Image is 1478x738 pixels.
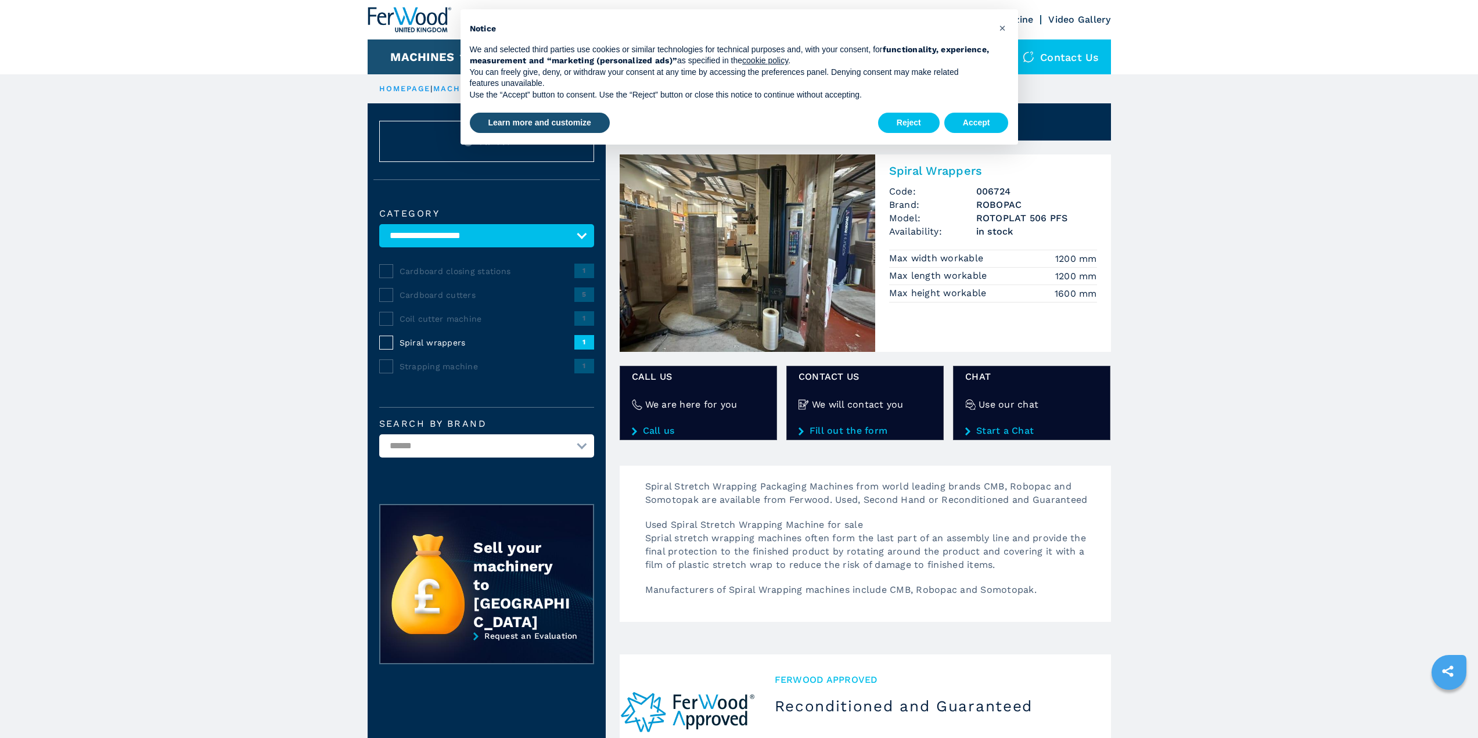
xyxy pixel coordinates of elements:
[976,225,1097,238] span: in stock
[1023,51,1034,63] img: Contact us
[379,209,594,218] label: Category
[812,398,904,411] h4: We will contact you
[799,370,932,383] span: CONTACT US
[889,252,987,265] p: Max width workable
[400,265,574,277] span: Cardboard closing stations
[473,538,570,631] div: Sell your machinery to [GEOGRAPHIC_DATA]
[632,426,765,436] a: Call us
[574,311,594,325] span: 1
[470,113,610,134] button: Learn more and customize
[574,359,594,373] span: 1
[379,121,594,162] button: ResetCancel
[889,287,990,300] p: Max height workable
[470,45,990,66] strong: functionality, experience, measurement and “marketing (personalized ads)”
[574,287,594,301] span: 5
[1011,39,1111,74] div: Contact us
[994,19,1012,37] button: Close this notice
[1055,252,1097,265] em: 1200 mm
[390,50,454,64] button: Machines
[799,399,809,410] img: We will contact you
[965,399,976,410] img: Use our chat
[368,7,451,33] img: Ferwood
[430,84,433,93] span: |
[620,154,875,352] img: Spiral Wrappers ROBOPAC ROTOPLAT 506 PFS
[379,631,594,673] a: Request an Evaluation
[889,225,976,238] span: Availability:
[433,84,483,93] a: machines
[775,697,1092,715] h3: Reconditioned and Guaranteed
[979,398,1038,411] h4: Use our chat
[1433,657,1462,686] a: sharethis
[645,398,738,411] h4: We are here for you
[470,67,990,89] p: You can freely give, deny, or withdraw your consent at any time by accessing the preferences pane...
[889,185,976,198] span: Code:
[634,480,1111,518] p: Spiral Stretch Wrapping Packaging Machines from world leading brands CMB, Robopac and Somotopak a...
[400,289,574,301] span: Cardboard cutters
[400,361,574,372] span: Strapping machine
[889,164,1097,178] h2: Spiral Wrappers
[976,198,1097,211] h3: ROBOPAC
[634,518,1111,583] p: Used Spiral Stretch Wrapping Machine for sale Sprial stretch wrapping machines often form the las...
[965,426,1098,436] a: Start a Chat
[634,583,1111,608] p: Manufacturers of Spiral Wrapping machines include CMB, Robopac and Somotopak.
[775,673,1092,686] span: Ferwood Approved
[574,264,594,278] span: 1
[632,399,642,410] img: We are here for you
[889,269,990,282] p: Max length workable
[999,21,1006,35] span: ×
[965,370,1098,383] span: CHAT
[632,370,765,383] span: Call us
[889,198,976,211] span: Brand:
[574,335,594,349] span: 1
[400,337,574,348] span: Spiral wrappers
[889,211,976,225] span: Model:
[1429,686,1469,729] iframe: Chat
[944,113,1009,134] button: Accept
[379,419,594,429] label: Search by brand
[1055,287,1097,300] em: 1600 mm
[379,84,431,93] a: HOMEPAGE
[1048,14,1110,25] a: Video Gallery
[470,23,990,35] h2: Notice
[799,426,932,436] a: Fill out the form
[976,185,1097,198] h3: 006724
[976,211,1097,225] h3: ROTOPLAT 506 PFS
[620,154,1111,352] a: Spiral Wrappers ROBOPAC ROTOPLAT 506 PFSSpiral WrappersCode:006724Brand:ROBOPACModel:ROTOPLAT 506...
[878,113,940,134] button: Reject
[742,56,788,65] a: cookie policy
[400,313,574,325] span: Coil cutter machine
[470,44,990,67] p: We and selected third parties use cookies or similar technologies for technical purposes and, wit...
[1055,269,1097,283] em: 1200 mm
[470,89,990,101] p: Use the “Accept” button to consent. Use the “Reject” button or close this notice to continue with...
